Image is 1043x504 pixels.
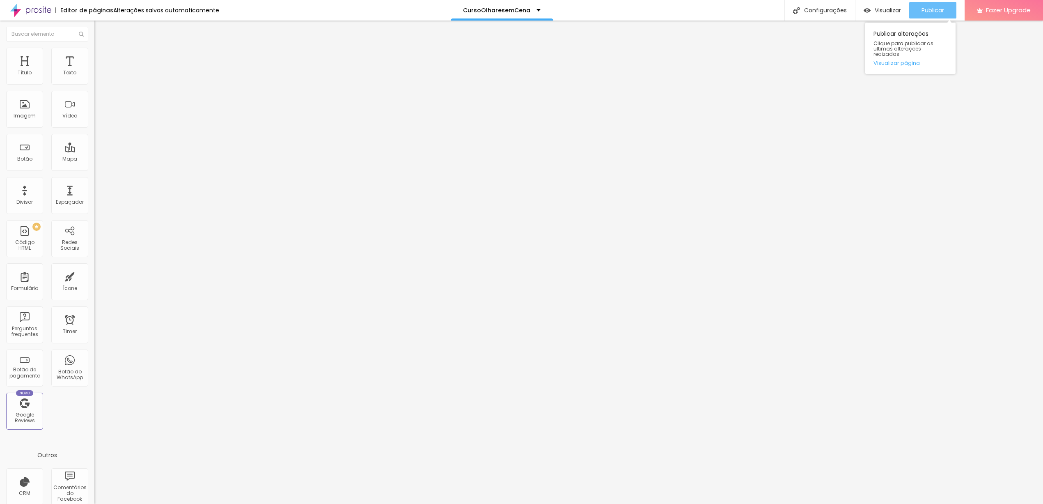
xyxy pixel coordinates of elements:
[873,60,947,66] a: Visualizar página
[16,390,34,396] div: Novo
[94,21,1043,504] iframe: Editor
[53,239,86,251] div: Redes Sociais
[8,326,41,338] div: Perguntas frequentes
[8,239,41,251] div: Código HTML
[793,7,800,14] img: Icone
[63,329,77,334] div: Timer
[8,412,41,424] div: Google Reviews
[55,7,113,13] div: Editor de páginas
[17,156,32,162] div: Botão
[63,70,76,76] div: Texto
[56,199,84,205] div: Espaçador
[855,2,909,18] button: Visualizar
[63,285,77,291] div: Ícone
[986,7,1031,14] span: Fazer Upgrade
[11,285,38,291] div: Formulário
[14,113,36,119] div: Imagem
[909,2,956,18] button: Publicar
[16,199,33,205] div: Divisor
[79,32,84,37] img: Icone
[873,41,947,57] span: Clique para publicar as ultimas alterações reaizadas
[865,23,956,74] div: Publicar alterações
[463,7,530,13] p: CursoOlharesemCena
[62,113,77,119] div: Vídeo
[53,485,86,502] div: Comentários do Facebook
[53,369,86,381] div: Botão do WhatsApp
[62,156,77,162] div: Mapa
[8,367,41,379] div: Botão de pagamento
[6,27,88,41] input: Buscar elemento
[864,7,871,14] img: view-1.svg
[113,7,219,13] div: Alterações salvas automaticamente
[18,70,32,76] div: Título
[19,490,30,496] div: CRM
[875,7,901,14] span: Visualizar
[922,7,944,14] span: Publicar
